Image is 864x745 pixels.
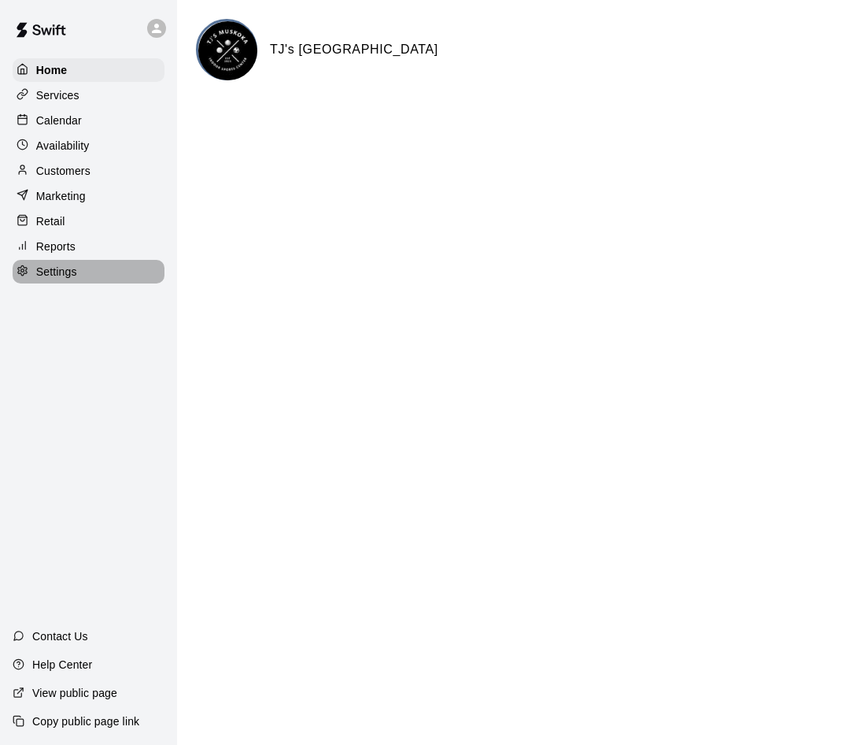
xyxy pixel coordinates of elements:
a: Availability [13,134,164,158]
p: Home [36,62,68,78]
a: Customers [13,159,164,183]
p: Retail [36,213,65,229]
p: Calendar [36,113,82,128]
a: Services [13,83,164,107]
p: Settings [36,264,77,280]
p: View public page [32,685,117,701]
p: Marketing [36,188,86,204]
a: Marketing [13,184,164,208]
img: TJ's Muskoka Indoor Sports Center logo [198,21,257,80]
p: Availability [36,138,90,154]
p: Copy public page link [32,713,139,729]
a: Retail [13,209,164,233]
p: Customers [36,163,90,179]
p: Contact Us [32,628,88,644]
h6: TJ's [GEOGRAPHIC_DATA] [270,39,438,60]
p: Services [36,87,79,103]
p: Help Center [32,657,92,673]
a: Home [13,58,164,82]
a: Settings [13,260,164,284]
a: Reports [13,235,164,258]
a: Calendar [13,109,164,132]
p: Reports [36,239,76,254]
